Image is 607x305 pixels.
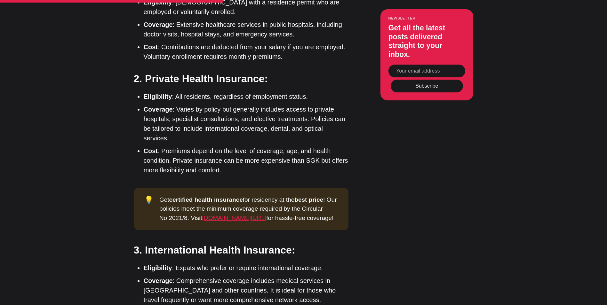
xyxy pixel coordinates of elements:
[144,195,159,223] div: 💡
[144,264,172,271] strong: Eligibility
[144,92,348,101] li: : All residents, regardless of employment status.
[144,42,348,61] li: : Contributions are deducted from your salary if you are employed. Voluntary enrollment requires ...
[144,93,172,100] strong: Eligibility
[388,64,465,77] input: Your email address
[144,276,348,305] li: : Comprehensive coverage includes medical services in [GEOGRAPHIC_DATA] and other countries. It i...
[391,80,463,92] button: Subscribe
[144,105,348,143] li: : Varies by policy but generally includes access to private hospitals, specialist consultations, ...
[169,196,243,203] strong: certified health insurance
[144,277,173,284] strong: Coverage
[144,106,173,113] strong: Coverage
[294,196,323,203] strong: best price
[144,43,158,51] strong: Cost
[202,215,267,221] a: [DOMAIN_NAME][URL]
[144,20,348,39] li: : Extensive healthcare services in public hospitals, including doctor visits, hospital stays, and...
[388,24,465,59] h3: Get all the latest posts delivered straight to your inbox.
[159,195,338,223] div: Get for residency at the ! Our policies meet the minimum coverage required by the Circular No.202...
[144,21,173,28] strong: Coverage
[144,147,158,154] strong: Cost
[134,72,348,86] h3: 2. Private Health Insurance:
[388,16,465,20] small: Newsletter
[144,146,348,175] li: : Premiums depend on the level of coverage, age, and health condition. Private insurance can be m...
[134,243,348,257] h3: 3. International Health Insurance:
[144,263,348,273] li: : Expats who prefer or require international coverage.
